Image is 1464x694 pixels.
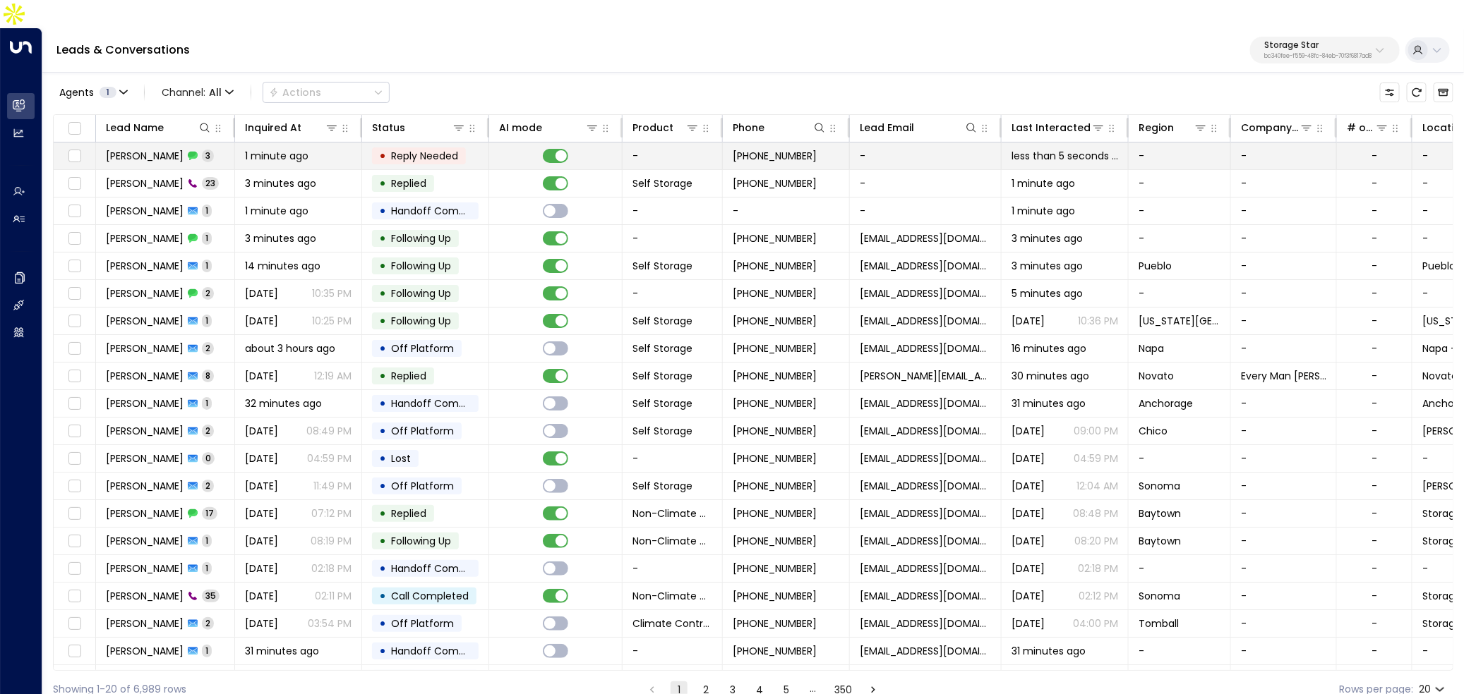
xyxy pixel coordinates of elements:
p: 02:18 PM [1078,561,1118,576]
div: - [1372,589,1377,603]
span: Following Up [391,286,451,300]
td: - [623,225,723,252]
span: Handoff Completed [391,204,491,218]
td: - [1129,170,1231,197]
span: Following Up [391,259,451,273]
span: 5 minutes ago [1012,286,1083,300]
span: 17 [202,507,217,519]
p: 03:54 PM [308,616,352,631]
span: Jenny [106,149,184,163]
span: Yesterday [245,369,278,383]
div: Product [632,119,700,136]
td: - [1231,610,1337,637]
span: Toggle select row [66,147,83,165]
span: +12143172870 [733,176,817,190]
span: Self Storage [632,176,692,190]
span: Jun 04, 2025 [245,589,278,603]
span: 0 [202,452,215,464]
span: james.martin@everymanjack.com [860,369,991,383]
span: Toggle select row [66,230,83,248]
span: 2 [202,425,214,437]
div: • [379,584,386,608]
span: 8 [202,370,214,382]
div: - [1372,231,1377,245]
td: - [850,170,1002,197]
div: • [379,309,386,333]
span: Self Storage [632,369,692,383]
span: Colorado Springs [1139,314,1220,328]
td: - [623,445,723,472]
p: 10:35 PM [312,286,352,300]
span: 2 [202,480,214,492]
span: 35 [202,590,220,602]
td: - [1231,638,1337,664]
span: 1 [202,315,212,327]
span: +17163615190 [733,534,817,548]
span: Self Storage [632,396,692,410]
td: - [623,638,723,664]
span: Self Storage [632,424,692,438]
span: Isacarambula697@Gmail.com [860,286,991,300]
span: Off Platform [391,341,454,355]
div: - [1372,451,1377,465]
span: Toggle select row [66,312,83,330]
div: Inquired At [245,119,301,136]
div: Region [1139,119,1174,136]
p: 02:12 PM [1079,589,1118,603]
div: Phone [733,119,764,136]
span: 23 [202,177,219,189]
button: Customize [1380,83,1400,102]
span: Every Man Jack [1241,369,1326,383]
div: • [379,226,386,250]
span: Jun 06, 2025 [1012,506,1045,520]
div: • [379,556,386,580]
span: Baytown [1139,534,1181,548]
span: Call Completed [391,589,469,603]
div: Last Interacted [1012,119,1105,136]
div: Lead Name [106,119,212,136]
td: - [1129,555,1231,582]
span: 1 minute ago [1012,204,1075,218]
div: Button group with a nested menu [263,82,390,103]
span: Toggle select row [66,477,83,495]
span: Toggle select row [66,422,83,440]
span: Isaac Arambula [106,286,184,300]
span: Danielle Test [106,424,184,438]
div: - [1372,176,1377,190]
td: - [723,197,850,224]
p: bc340fee-f559-48fc-84eb-70f3f6817ad8 [1264,54,1372,59]
span: Anthony Woodfork [106,231,184,245]
span: less than 5 seconds ago [1012,149,1118,163]
div: - [1372,259,1377,273]
span: 3 minutes ago [245,176,316,190]
span: Following Up [391,314,451,328]
span: Reply Needed [391,149,458,163]
div: • [379,364,386,388]
div: • [379,281,386,305]
td: - [1129,197,1231,224]
div: Phone [733,119,827,136]
td: - [1129,225,1231,252]
td: - [1231,555,1337,582]
td: - [623,142,723,169]
span: 16 minutes ago [1012,341,1086,355]
div: # of people [1347,119,1389,136]
div: Company Name [1241,119,1314,136]
span: 1 minute ago [245,204,308,218]
div: Last Interacted [1012,119,1091,136]
span: Toggle select row [66,395,83,413]
span: Jun 04, 2025 [245,561,278,576]
div: Product [632,119,673,136]
span: dbucella@storagestar.com [860,506,991,520]
p: 02:11 PM [315,589,352,603]
span: +17192145146 [733,231,817,245]
span: Lost [391,451,411,465]
p: 04:59 PM [1074,451,1118,465]
span: Jun 06, 2025 [1012,534,1045,548]
span: +17163615190 [733,506,817,520]
span: arellano_maricruz@yahoo.com [860,341,991,355]
span: Off Platform [391,424,454,438]
div: Company Name [1241,119,1300,136]
span: Refresh [1407,83,1427,102]
span: Jun 04, 2025 [1012,561,1045,576]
